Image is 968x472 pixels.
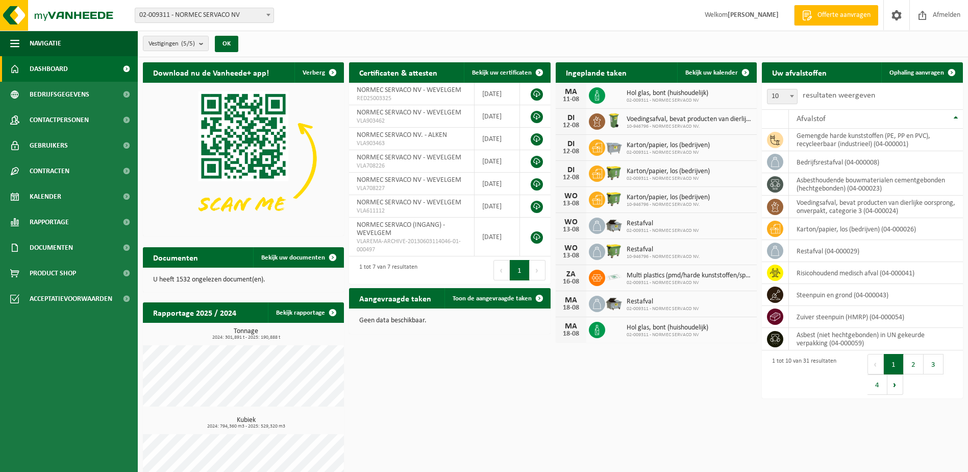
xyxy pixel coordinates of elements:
[867,374,887,395] button: 4
[627,228,699,234] span: 02-009311 - NORMEC SERVACO NV
[530,260,545,280] button: Next
[789,151,963,173] td: bedrijfsrestafval (04-000008)
[349,288,441,308] h2: Aangevraagde taken
[30,31,61,56] span: Navigatie
[135,8,274,22] span: 02-009311 - NORMEC SERVACO NV
[30,261,76,286] span: Product Shop
[354,259,417,281] div: 1 tot 7 van 7 resultaten
[561,296,581,304] div: MA
[627,89,708,98] span: Hol glas, bont (huishoudelijk)
[561,218,581,226] div: WO
[148,328,344,340] h3: Tonnage
[789,173,963,196] td: asbesthoudende bouwmaterialen cementgebonden (hechtgebonden) (04-000023)
[357,199,461,206] span: NORMEC SERVACO NV - WEVELGEM
[181,40,195,47] count: (5/5)
[728,11,779,19] strong: [PERSON_NAME]
[475,173,520,195] td: [DATE]
[143,302,246,322] h2: Rapportage 2025 / 2024
[143,247,208,267] h2: Documenten
[153,276,334,284] p: U heeft 1532 ongelezen document(en).
[510,260,530,280] button: 1
[815,10,873,20] span: Offerte aanvragen
[605,294,623,312] img: WB-5000-GAL-GY-01
[627,298,699,306] span: Restafval
[303,69,325,76] span: Verberg
[148,417,344,429] h3: Kubiek
[30,184,61,209] span: Kalender
[357,162,466,170] span: VLA708226
[627,332,708,338] span: 02-009311 - NORMEC SERVACO NV
[627,254,700,260] span: 10-946796 - NORMEC SERVACO NV.
[803,91,875,100] label: resultaten weergeven
[148,424,344,429] span: 2024: 794,360 m3 - 2025: 529,320 m3
[627,306,699,312] span: 02-009311 - NORMEC SERVACO NV
[561,140,581,148] div: DI
[889,69,944,76] span: Ophaling aanvragen
[30,82,89,107] span: Bedrijfsgegevens
[627,98,708,104] span: 02-009311 - NORMEC SERVACO NV
[30,107,89,133] span: Contactpersonen
[143,83,344,234] img: Download de VHEPlus App
[685,69,738,76] span: Bekijk uw kalender
[627,202,710,208] span: 10-946796 - NORMEC SERVACO NV.
[794,5,878,26] a: Offerte aanvragen
[797,115,826,123] span: Afvalstof
[789,328,963,350] td: asbest (niet hechtgebonden) in UN gekeurde verpakking (04-000059)
[627,220,699,228] span: Restafval
[561,200,581,207] div: 13-08
[453,295,532,302] span: Toon de aangevraagde taken
[268,302,343,323] a: Bekijk rapportage
[789,196,963,218] td: voedingsafval, bevat producten van dierlijke oorsprong, onverpakt, categorie 3 (04-000024)
[475,128,520,150] td: [DATE]
[556,62,637,82] h2: Ingeplande taken
[148,335,344,340] span: 2024: 301,891 t - 2025: 190,888 t
[561,322,581,331] div: MA
[357,207,466,215] span: VLA611112
[561,252,581,259] div: 13-08
[357,238,466,254] span: VLAREMA-ARCHIVE-20130603114046-01-000497
[561,226,581,233] div: 13-08
[359,317,540,324] p: Geen data beschikbaar.
[767,353,836,396] div: 1 tot 10 van 31 resultaten
[561,270,581,278] div: ZA
[605,216,623,233] img: WB-5000-GAL-GY-01
[605,164,623,181] img: WB-1100-HPE-GN-50
[444,288,550,309] a: Toon de aangevraagde taken
[135,8,274,23] span: 02-009311 - NORMEC SERVACO NV
[561,148,581,155] div: 12-08
[627,124,752,130] span: 10-946796 - NORMEC SERVACO NV.
[30,56,68,82] span: Dashboard
[605,268,623,286] img: LP-SK-00500-LPE-16
[357,154,461,161] span: NORMEC SERVACO NV - WEVELGEM
[561,122,581,129] div: 12-08
[472,69,532,76] span: Bekijk uw certificaten
[561,96,581,103] div: 11-08
[867,354,884,374] button: Previous
[627,150,710,156] span: 02-009311 - NORMEC SERVACO NV
[924,354,944,374] button: 3
[884,354,904,374] button: 1
[605,138,623,155] img: WB-2500-GAL-GY-01
[789,284,963,306] td: steenpuin en grond (04-000043)
[475,150,520,173] td: [DATE]
[627,272,752,280] span: Multi plastics (pmd/harde kunststoffen/spanbanden/eps/folie naturel/folie gemeng...
[627,280,752,286] span: 02-009311 - NORMEC SERVACO NV
[561,174,581,181] div: 12-08
[789,129,963,151] td: gemengde harde kunststoffen (PE, PP en PVC), recycleerbaar (industrieel) (04-000001)
[261,254,325,261] span: Bekijk uw documenten
[789,306,963,328] td: zuiver steenpuin (HMRP) (04-000054)
[627,115,752,124] span: Voedingsafval, bevat producten van dierlijke oorsprong, onverpakt, categorie 3
[627,324,708,332] span: Hol glas, bont (huishoudelijk)
[357,131,447,139] span: NORMEC SERVACO NV. - ALKEN
[143,62,279,82] h2: Download nu de Vanheede+ app!
[605,242,623,259] img: WB-1100-HPE-GN-50
[881,62,962,83] a: Ophaling aanvragen
[349,62,448,82] h2: Certificaten & attesten
[215,36,238,52] button: OK
[605,112,623,129] img: WB-0140-HPE-GN-50
[561,114,581,122] div: DI
[143,36,209,51] button: Vestigingen(5/5)
[30,235,73,261] span: Documenten
[789,218,963,240] td: karton/papier, los (bedrijven) (04-000026)
[30,133,68,158] span: Gebruikers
